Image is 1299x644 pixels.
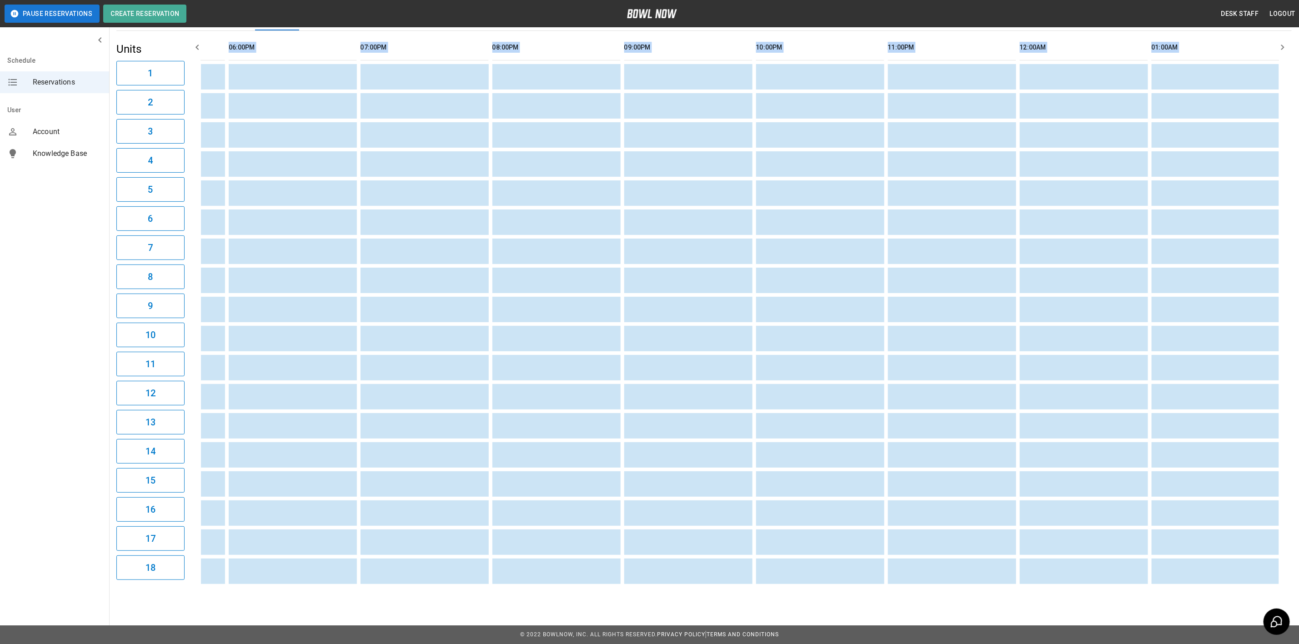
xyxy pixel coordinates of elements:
[116,119,185,144] button: 3
[148,182,153,197] h6: 5
[148,299,153,313] h6: 9
[520,631,657,638] span: © 2022 BowlNow, Inc. All Rights Reserved.
[116,42,185,56] h5: Units
[148,270,153,284] h6: 8
[116,148,185,173] button: 4
[145,386,155,400] h6: 12
[116,90,185,115] button: 2
[116,235,185,260] button: 7
[145,444,155,459] h6: 14
[1218,5,1263,22] button: Desk Staff
[145,502,155,517] h6: 16
[33,148,102,159] span: Knowledge Base
[145,415,155,429] h6: 13
[33,77,102,88] span: Reservations
[116,439,185,464] button: 14
[33,126,102,137] span: Account
[116,410,185,434] button: 13
[116,468,185,493] button: 15
[145,473,155,488] h6: 15
[707,631,779,638] a: Terms and Conditions
[145,560,155,575] h6: 18
[148,95,153,110] h6: 2
[116,294,185,318] button: 9
[116,497,185,522] button: 16
[116,206,185,231] button: 6
[1266,5,1299,22] button: Logout
[148,240,153,255] h6: 7
[116,381,185,405] button: 12
[148,66,153,80] h6: 1
[116,177,185,202] button: 5
[148,153,153,168] h6: 4
[657,631,705,638] a: Privacy Policy
[116,352,185,376] button: 11
[116,555,185,580] button: 18
[145,357,155,371] h6: 11
[148,211,153,226] h6: 6
[145,531,155,546] h6: 17
[627,9,677,18] img: logo
[116,526,185,551] button: 17
[116,265,185,289] button: 8
[116,323,185,347] button: 10
[116,61,185,85] button: 1
[103,5,186,23] button: Create Reservation
[5,5,100,23] button: Pause Reservations
[148,124,153,139] h6: 3
[145,328,155,342] h6: 10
